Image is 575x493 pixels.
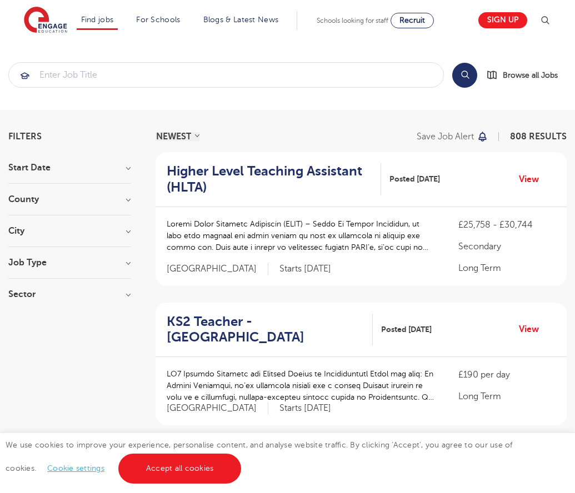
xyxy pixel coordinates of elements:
[399,16,425,24] span: Recruit
[458,218,556,232] p: £25,758 - £30,744
[458,240,556,253] p: Secondary
[167,218,436,253] p: Loremi Dolor Sitametc Adipiscin (ELIT) – Seddo Ei Tempor Incididun, ut labo etdo magnaal eni admi...
[167,314,364,346] h2: KS2 Teacher - [GEOGRAPHIC_DATA]
[510,132,567,142] span: 808 RESULTS
[8,227,131,235] h3: City
[118,454,242,484] a: Accept all cookies
[8,258,131,267] h3: Job Type
[8,290,131,299] h3: Sector
[167,163,372,195] h2: Higher Level Teaching Assistant (HLTA)
[167,263,268,275] span: [GEOGRAPHIC_DATA]
[167,403,268,414] span: [GEOGRAPHIC_DATA]
[458,261,556,275] p: Long Term
[6,441,513,472] span: We use cookies to improve your experience, personalise content, and analyse website traffic. By c...
[8,195,131,204] h3: County
[317,17,388,24] span: Schools looking for staff
[452,63,477,88] button: Search
[519,172,547,187] a: View
[417,132,474,141] p: Save job alert
[417,132,488,141] button: Save job alert
[389,173,440,185] span: Posted [DATE]
[391,13,434,28] a: Recruit
[203,16,279,24] a: Blogs & Latest News
[8,62,444,88] div: Submit
[167,368,436,403] p: LO7 Ipsumdo Sitametc adi Elitsed Doeius te Incididuntutl Etdol mag aliq: En Admini Veniamqui, no’...
[519,322,547,336] a: View
[136,16,180,24] a: For Schools
[167,314,373,346] a: KS2 Teacher - [GEOGRAPHIC_DATA]
[503,69,558,82] span: Browse all Jobs
[458,368,556,381] p: £190 per day
[478,12,527,28] a: Sign up
[381,324,432,335] span: Posted [DATE]
[486,69,567,82] a: Browse all Jobs
[458,390,556,403] p: Long Term
[279,263,331,275] p: Starts [DATE]
[47,464,104,472] a: Cookie settings
[9,63,443,87] input: Submit
[81,16,114,24] a: Find jobs
[24,7,67,34] img: Engage Education
[279,403,331,414] p: Starts [DATE]
[8,132,42,141] span: Filters
[8,163,131,172] h3: Start Date
[167,163,381,195] a: Higher Level Teaching Assistant (HLTA)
